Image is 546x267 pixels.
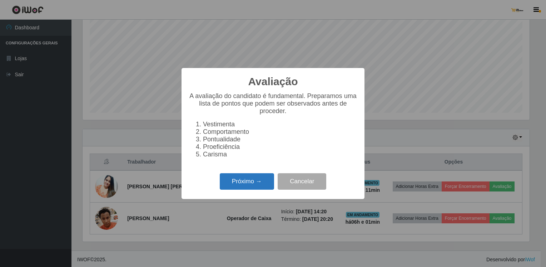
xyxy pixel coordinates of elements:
[203,136,357,143] li: Pontualidade
[203,128,357,136] li: Comportamento
[203,121,357,128] li: Vestimenta
[248,75,298,88] h2: Avaliação
[189,92,357,115] p: A avaliação do candidato é fundamental. Preparamos uma lista de pontos que podem ser observados a...
[278,173,326,190] button: Cancelar
[203,151,357,158] li: Carisma
[220,173,274,190] button: Próximo →
[203,143,357,151] li: Proeficiência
